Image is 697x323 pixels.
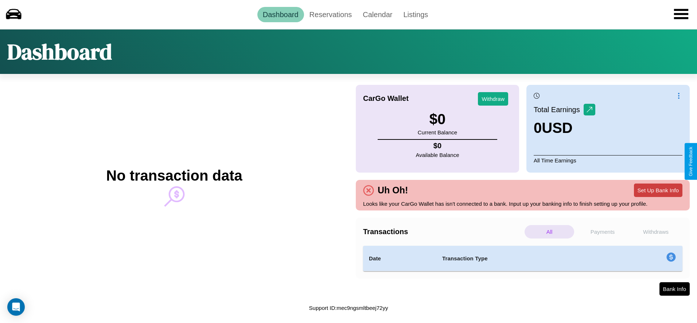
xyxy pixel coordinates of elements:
[363,94,409,103] h4: CarGo Wallet
[631,225,681,239] p: Withdraws
[634,184,682,197] button: Set Up Bank Info
[363,199,682,209] p: Looks like your CarGo Wallet has isn't connected to a bank. Input up your banking info to finish ...
[363,246,682,271] table: simple table
[659,282,690,296] button: Bank Info
[418,127,457,137] p: Current Balance
[309,303,388,313] p: Support ID: mec9ngsmltbeej72yy
[106,168,242,184] h2: No transaction data
[416,150,459,160] p: Available Balance
[418,111,457,127] h3: $ 0
[688,147,693,176] div: Give Feedback
[7,298,25,316] div: Open Intercom Messenger
[534,120,595,136] h3: 0 USD
[442,254,607,263] h4: Transaction Type
[534,103,584,116] p: Total Earnings
[478,92,508,106] button: Withdraw
[525,225,574,239] p: All
[7,37,112,67] h1: Dashboard
[257,7,304,22] a: Dashboard
[578,225,627,239] p: Payments
[304,7,358,22] a: Reservations
[534,155,682,165] p: All Time Earnings
[374,185,412,196] h4: Uh Oh!
[416,142,459,150] h4: $ 0
[363,228,523,236] h4: Transactions
[369,254,431,263] h4: Date
[398,7,433,22] a: Listings
[357,7,398,22] a: Calendar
